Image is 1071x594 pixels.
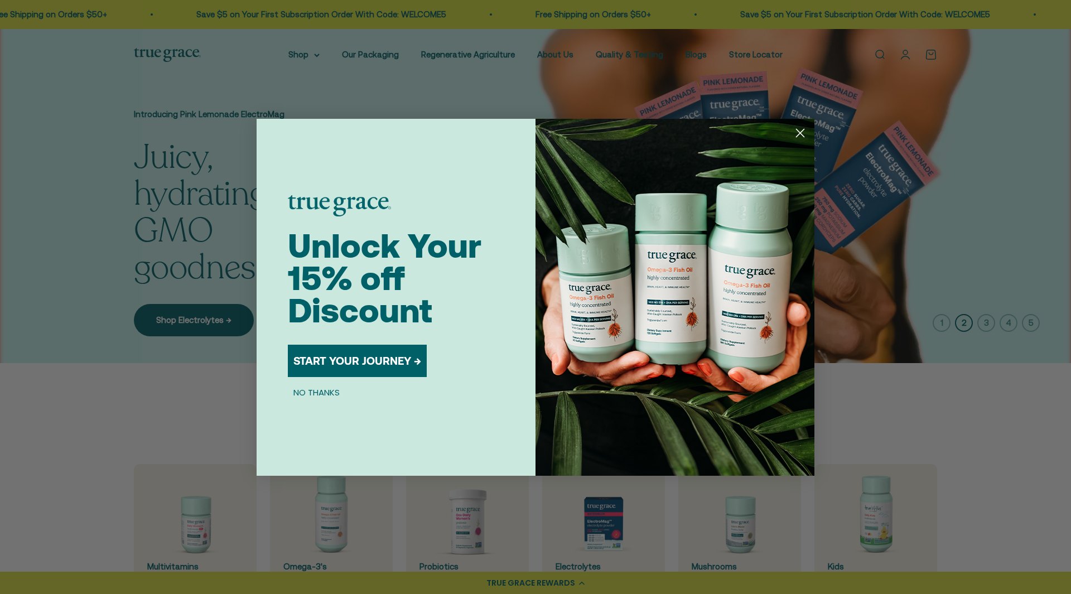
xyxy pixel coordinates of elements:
span: Unlock Your 15% off Discount [288,226,481,330]
img: 098727d5-50f8-4f9b-9554-844bb8da1403.jpeg [535,119,814,476]
button: START YOUR JOURNEY → [288,345,427,377]
button: Close dialog [790,123,810,143]
button: NO THANKS [288,386,345,399]
img: logo placeholder [288,195,391,216]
